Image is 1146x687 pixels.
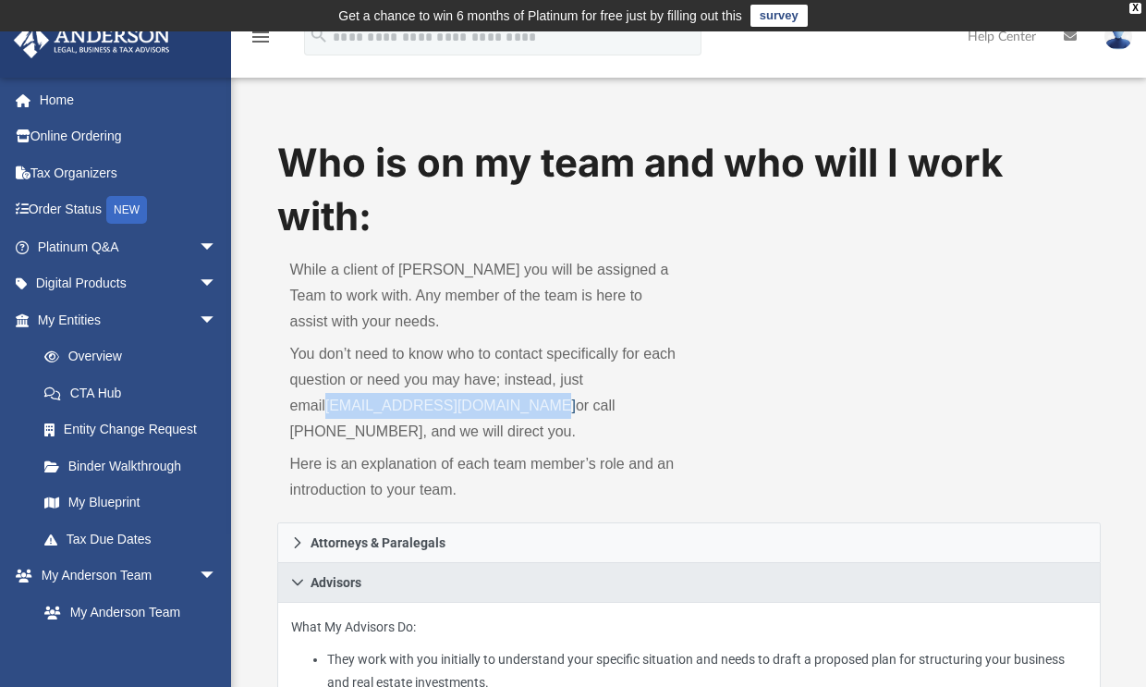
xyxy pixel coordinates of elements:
[13,558,236,595] a: My Anderson Teamarrow_drop_down
[199,558,236,595] span: arrow_drop_down
[311,536,445,549] span: Attorneys & Paralegals
[250,26,272,48] i: menu
[325,398,576,413] a: [EMAIL_ADDRESS][DOMAIN_NAME]
[338,5,742,27] div: Get a chance to win 6 months of Platinum for free just by filling out this
[13,81,245,118] a: Home
[250,35,272,48] a: menu
[26,485,236,521] a: My Blueprint
[13,154,245,191] a: Tax Organizers
[1129,3,1141,14] div: close
[1104,23,1132,50] img: User Pic
[26,521,245,558] a: Tax Due Dates
[290,451,677,503] p: Here is an explanation of each team member’s role and an introduction to your team.
[13,228,245,265] a: Platinum Q&Aarrow_drop_down
[199,265,236,303] span: arrow_drop_down
[750,5,808,27] a: survey
[199,301,236,339] span: arrow_drop_down
[13,301,245,338] a: My Entitiesarrow_drop_down
[26,594,226,631] a: My Anderson Team
[26,374,245,411] a: CTA Hub
[311,576,361,589] span: Advisors
[26,411,245,448] a: Entity Change Request
[199,228,236,266] span: arrow_drop_down
[26,338,245,375] a: Overview
[13,118,245,155] a: Online Ordering
[277,522,1101,563] a: Attorneys & Paralegals
[309,25,329,45] i: search
[13,265,245,302] a: Digital Productsarrow_drop_down
[290,257,677,335] p: While a client of [PERSON_NAME] you will be assigned a Team to work with. Any member of the team ...
[277,563,1101,603] a: Advisors
[13,191,245,229] a: Order StatusNEW
[26,448,245,485] a: Binder Walkthrough
[8,22,176,58] img: Anderson Advisors Platinum Portal
[277,136,1101,245] h1: Who is on my team and who will I work with:
[106,196,147,224] div: NEW
[290,341,677,445] p: You don’t need to know who to contact specifically for each question or need you may have; instea...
